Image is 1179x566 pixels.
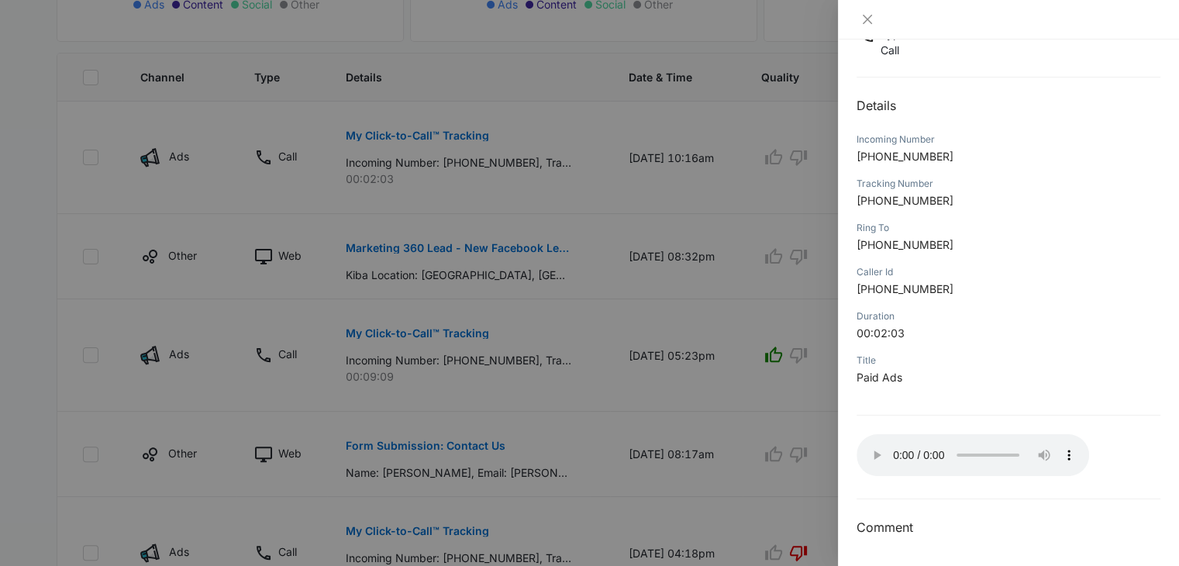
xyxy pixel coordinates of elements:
span: close [861,13,874,26]
span: Paid Ads [857,371,902,384]
h3: Comment [857,518,1160,537]
span: [PHONE_NUMBER] [857,194,953,207]
span: [PHONE_NUMBER] [857,150,953,163]
div: Tracking Number [857,177,1160,191]
span: [PHONE_NUMBER] [857,282,953,295]
div: Caller Id [857,265,1160,279]
audio: Your browser does not support the audio tag. [857,434,1089,476]
button: Close [857,12,878,26]
div: Incoming Number [857,133,1160,147]
h2: Details [857,96,1160,115]
div: Duration [857,309,1160,323]
p: Call [881,42,909,58]
div: Title [857,354,1160,368]
div: Ring To [857,221,1160,235]
span: [PHONE_NUMBER] [857,238,953,251]
span: 00:02:03 [857,326,905,340]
